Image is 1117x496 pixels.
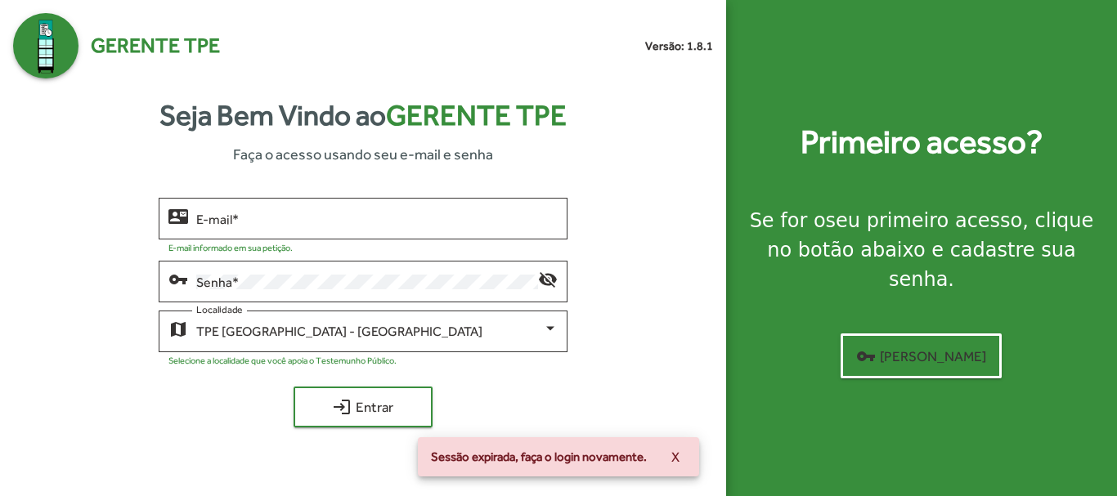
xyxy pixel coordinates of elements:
[159,94,567,137] strong: Seja Bem Vindo ao
[332,397,352,417] mat-icon: login
[841,333,1002,378] button: [PERSON_NAME]
[168,206,188,226] mat-icon: contact_mail
[386,99,567,132] span: Gerente TPE
[91,30,220,61] span: Gerente TPE
[431,449,647,465] span: Sessão expirada, faça o login novamente.
[538,269,558,288] mat-icon: visibility_off
[856,342,986,371] span: [PERSON_NAME]
[826,209,1023,232] strong: seu primeiro acesso
[856,346,876,366] mat-icon: vpn_key
[168,269,188,288] mat-icon: vpn_key
[294,387,433,427] button: Entrar
[308,392,418,422] span: Entrar
[233,143,493,165] span: Faça o acesso usando seu e-mail e senha
[801,118,1043,167] strong: Primeiro acesso?
[13,13,79,78] img: Logo Gerente
[645,38,713,55] small: Versão: 1.8.1
[168,319,188,338] mat-icon: map
[658,442,693,471] button: X
[168,243,293,252] mat-hint: E-mail informado em sua petição.
[746,206,1097,294] div: Se for o , clique no botão abaixo e cadastre sua senha.
[168,355,397,365] mat-hint: Selecione a localidade que você apoia o Testemunho Público.
[671,442,680,471] span: X
[196,324,482,339] span: TPE [GEOGRAPHIC_DATA] - [GEOGRAPHIC_DATA]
